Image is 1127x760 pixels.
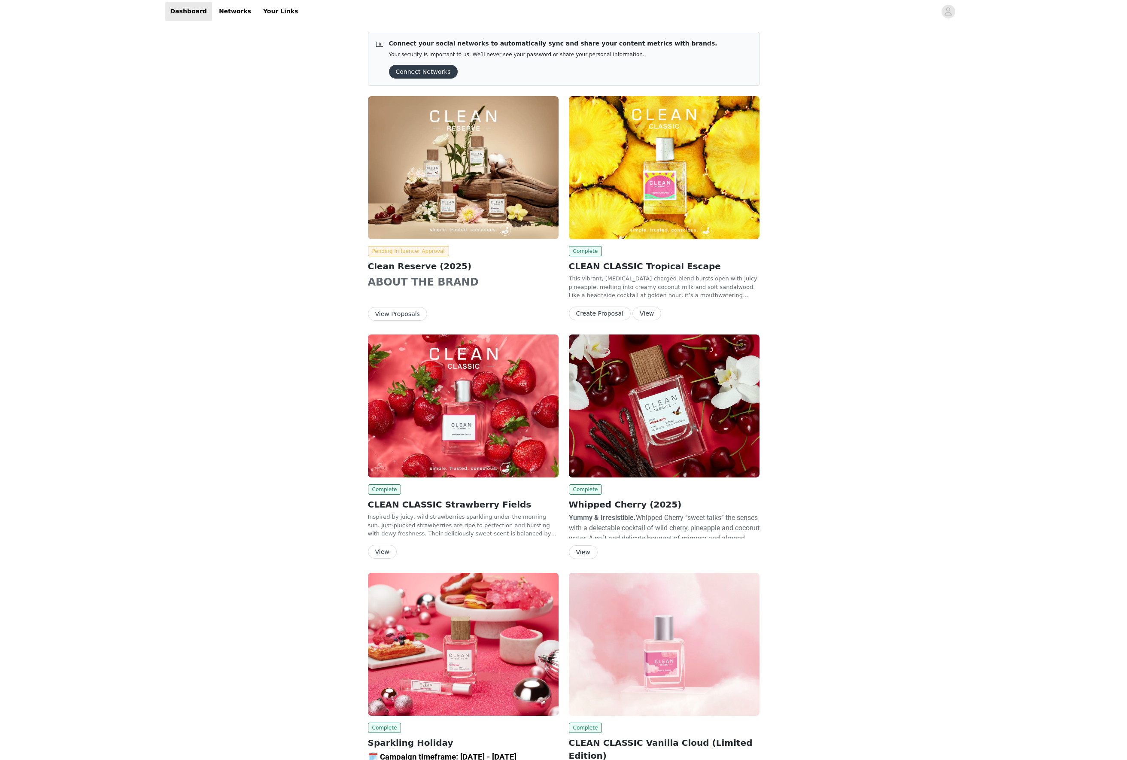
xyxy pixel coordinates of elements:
a: View [368,549,397,555]
span: Complete [368,484,401,495]
img: CLEAN RESERVE [368,573,559,716]
a: View [632,310,661,317]
a: View [569,549,598,556]
strong: Yummy & Irresistible. [569,514,636,522]
p: Connect your social networks to automatically sync and share your content metrics with brands. [389,39,717,48]
img: CLEAN CLASSIC [569,96,759,239]
strong: ABOUT THE BRAND [368,276,479,288]
span: Whipped Cherry “sweet talks” the senses with a delectable cocktail of wild cherry, pineapple and ... [569,514,759,584]
span: Complete [569,723,602,733]
span: Complete [368,723,401,733]
div: avatar [944,5,952,18]
p: This vibrant, [MEDICAL_DATA]-charged blend bursts open with juicy pineapple, melting into creamy ... [569,274,759,300]
button: View Proposals [368,307,427,321]
a: Dashboard [165,2,212,21]
a: Networks [214,2,256,21]
a: View Proposals [368,311,427,317]
h2: CLEAN CLASSIC Tropical Escape [569,260,759,273]
img: CLEAN RESERVE [368,96,559,239]
a: Your Links [258,2,304,21]
button: View [569,545,598,559]
p: Inspired by juicy, wild strawberries sparkling under the morning sun. Just-plucked strawberries a... [368,513,559,538]
h2: Sparkling Holiday [368,736,559,749]
p: Your security is important to us. We’ll never see your password or share your personal information. [389,52,717,58]
span: Complete [569,246,602,256]
button: Connect Networks [389,65,458,79]
h2: Whipped Cherry (2025) [569,498,759,511]
span: Complete [569,484,602,495]
button: View [368,545,397,559]
h2: Clean Reserve (2025) [368,260,559,273]
button: Create Proposal [569,307,631,320]
h2: CLEAN CLASSIC Strawberry Fields [368,498,559,511]
span: Pending Influencer Approval [368,246,449,256]
img: CLEAN RESERVE [569,573,759,716]
img: CLEAN RESERVE [569,334,759,477]
button: View [632,307,661,320]
img: CLEAN CLASSIC [368,334,559,477]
